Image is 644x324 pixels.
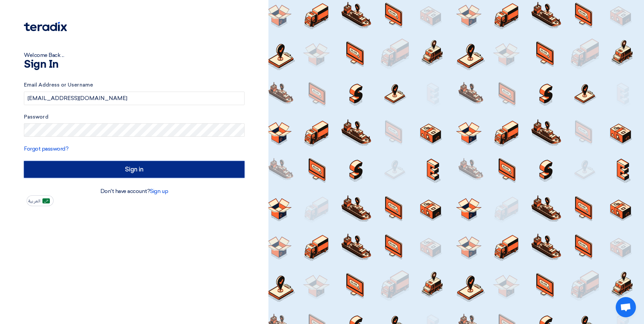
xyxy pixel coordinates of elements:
[24,59,245,70] h1: Sign In
[150,188,168,194] a: Sign up
[24,113,245,121] label: Password
[24,51,245,59] div: Welcome Back ...
[24,22,67,31] img: Teradix logo
[24,161,245,178] input: Sign in
[24,92,245,105] input: Enter your business email or username
[42,198,50,203] img: ar-AR.png
[24,187,245,195] div: Don't have account?
[24,81,245,89] label: Email Address or Username
[27,195,54,206] button: العربية
[616,297,636,317] div: Open chat
[28,199,40,203] span: العربية
[24,145,68,152] a: Forgot password?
